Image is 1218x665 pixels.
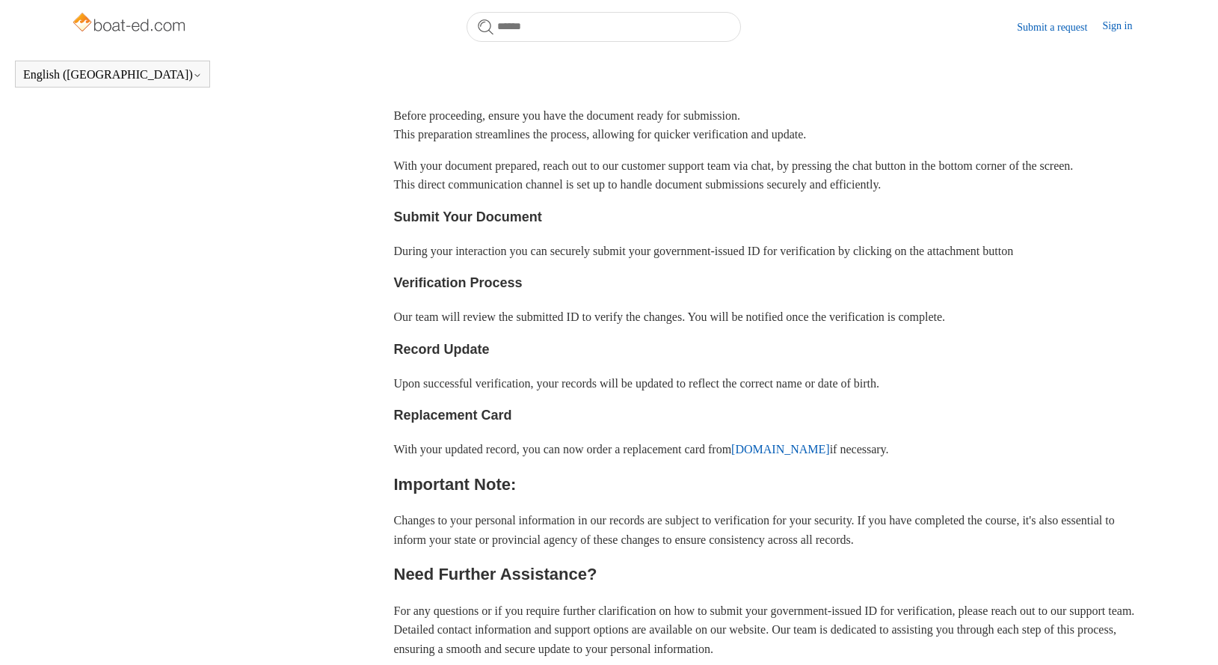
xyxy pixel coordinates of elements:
a: [DOMAIN_NAME] [731,443,830,456]
p: Upon successful verification, your records will be updated to reflect the correct name or date of... [394,374,1148,393]
h2: Important Note: [394,471,1148,497]
a: Sign in [1102,18,1147,36]
p: Before proceeding, ensure you have the document ready for submission. This preparation streamline... [394,106,1148,144]
p: Our team will review the submitted ID to verify the changes. You will be notified once the verifi... [394,307,1148,327]
p: With your document prepared, reach out to our customer support team via chat, by pressing the cha... [394,156,1148,194]
h3: Submit Your Document [394,206,1148,228]
p: During your interaction you can securely submit your government-issued ID for verification by cli... [394,242,1148,261]
button: English ([GEOGRAPHIC_DATA]) [23,68,202,82]
p: With your updated record, you can now order a replacement card from if necessary. [394,440,1148,459]
h2: Need Further Assistance? [394,561,1148,587]
img: Boat-Ed Help Center home page [71,9,190,39]
h3: Record Update [394,339,1148,361]
h3: Replacement Card [394,405,1148,426]
a: Submit a request [1017,19,1102,35]
p: Changes to your personal information in our records are subject to verification for your security... [394,511,1148,549]
input: Search [467,12,741,42]
p: For any questions or if you require further clarification on how to submit your government-issued... [394,601,1148,659]
h3: Verification Process [394,272,1148,294]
